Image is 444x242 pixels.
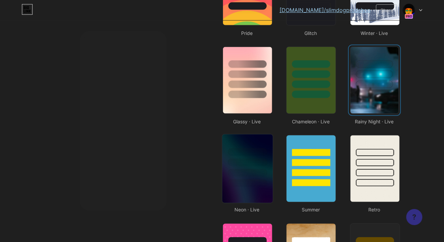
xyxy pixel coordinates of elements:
a: [DOMAIN_NAME]/slimdogprodshop [280,6,371,14]
div: Neon · Live [221,206,273,213]
div: Winter · Live [348,30,401,37]
div: Glassy · Live [221,118,273,125]
img: slimdogprodshop [403,4,415,16]
div: Retro [348,206,401,213]
img: neon.jpg [222,134,273,203]
div: Rainy Night · Live [348,118,401,125]
div: Glitch [284,30,337,37]
div: Chameleon · Live [284,118,337,125]
div: Summer [284,206,337,213]
div: Pride [221,30,273,37]
div: Share [380,7,393,14]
